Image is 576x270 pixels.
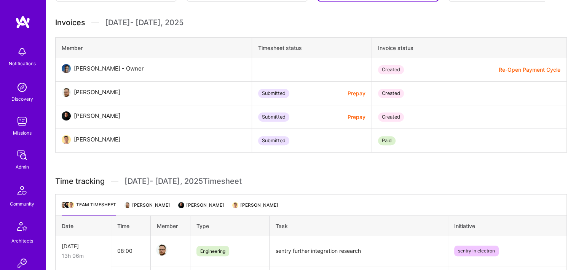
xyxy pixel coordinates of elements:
li: [PERSON_NAME] [233,201,278,215]
li: Team timesheet [62,201,116,215]
div: Submitted [258,112,289,122]
div: Created [378,89,404,98]
img: admin teamwork [14,148,30,163]
div: [DATE] [62,242,105,250]
img: Divider [91,17,99,28]
div: [PERSON_NAME] [74,88,120,97]
th: Invoice status [372,38,567,58]
th: Member [150,216,190,236]
div: 13h 06m [62,252,105,260]
img: User Avatar [62,88,71,97]
td: 08:00 [111,236,150,266]
th: Timesheet status [252,38,372,58]
span: Time tracking [55,177,105,186]
div: Admin [16,163,29,171]
div: [PERSON_NAME] [74,135,120,144]
div: Submitted [258,136,289,145]
img: Team Architect [178,202,185,209]
img: Team Member Avatar [156,244,168,256]
img: User Avatar [62,135,71,144]
img: logo [15,15,30,29]
th: Initiative [448,216,566,236]
th: Time [111,216,150,236]
img: Architects [13,219,31,237]
th: Member [56,38,252,58]
th: Task [270,216,448,236]
div: Paid [378,136,396,145]
img: teamwork [14,114,30,129]
img: User Avatar [62,111,71,121]
span: [DATE] - [DATE] , 2025 [105,17,183,28]
a: Team Member Avatar [157,243,167,256]
span: [DATE] - [DATE] , 2025 Timesheet [124,177,242,186]
li: [PERSON_NAME] [125,201,170,215]
img: Community [13,182,31,200]
button: Prepay [348,89,365,97]
img: discovery [14,80,30,95]
div: Discovery [11,95,33,103]
th: Type [190,216,269,236]
button: Prepay [348,113,365,121]
img: Team Architect [64,201,71,208]
td: sentry further integration research [270,236,448,266]
img: Team Architect [232,202,239,209]
div: Missions [13,129,32,137]
img: bell [14,44,30,59]
div: Created [378,112,404,122]
img: Team Architect [60,201,67,208]
img: Team Architect [68,201,75,208]
img: Team Architect [124,202,131,209]
li: [PERSON_NAME] [179,201,224,215]
div: [PERSON_NAME] [74,111,120,121]
div: [PERSON_NAME] - Owner [74,64,144,73]
th: Date [56,216,111,236]
span: Engineering [196,246,229,256]
img: User Avatar [62,64,71,73]
div: Created [378,65,404,74]
span: Invoices [55,17,85,28]
div: Community [10,200,34,208]
div: Notifications [9,59,36,67]
span: sentry in electron [454,246,499,256]
div: Submitted [258,89,289,98]
button: Re-Open Payment Cycle [499,66,560,74]
div: Architects [11,237,33,245]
